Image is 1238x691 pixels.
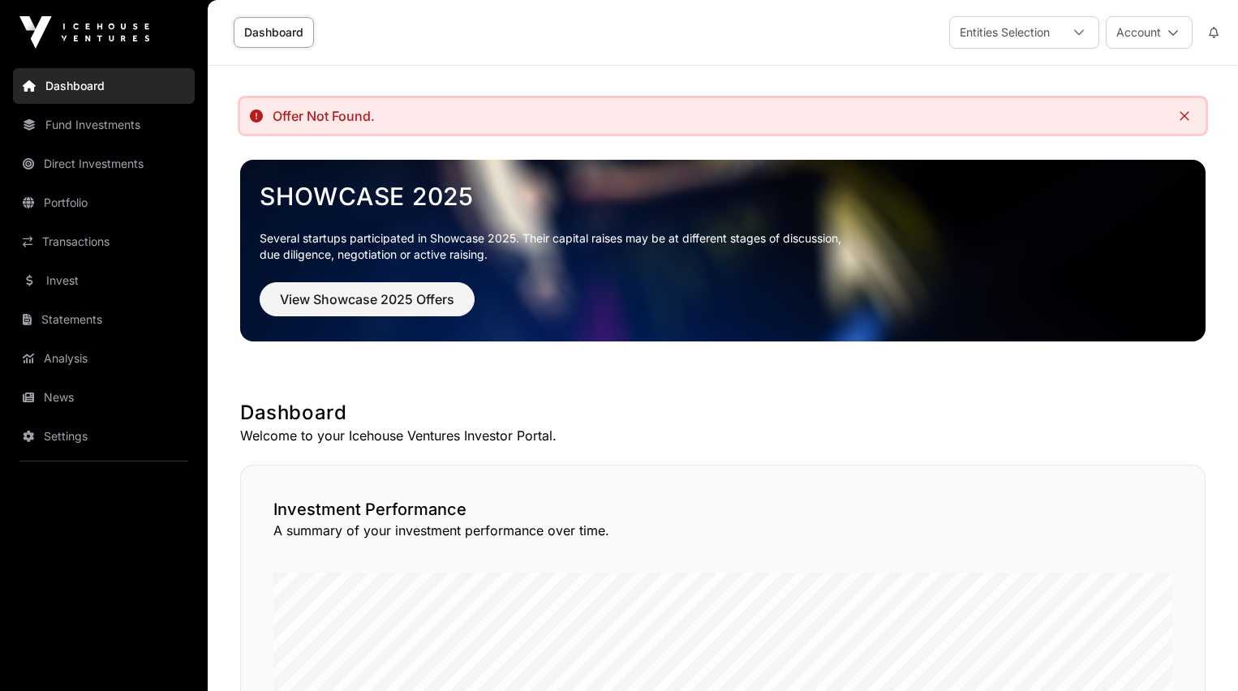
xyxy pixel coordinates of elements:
[13,341,195,376] a: Analysis
[260,282,475,316] button: View Showcase 2025 Offers
[13,263,195,298] a: Invest
[1173,105,1196,127] button: Close
[260,230,1186,263] p: Several startups participated in Showcase 2025. Their capital raises may be at different stages o...
[273,521,1172,540] p: A summary of your investment performance over time.
[260,182,1186,211] a: Showcase 2025
[273,108,375,124] div: Offer Not Found.
[950,17,1060,48] div: Entities Selection
[13,380,195,415] a: News
[280,290,454,309] span: View Showcase 2025 Offers
[13,418,195,454] a: Settings
[273,498,1172,521] h2: Investment Performance
[13,146,195,182] a: Direct Investments
[240,160,1206,341] img: Showcase 2025
[240,400,1206,426] h1: Dashboard
[13,224,195,260] a: Transactions
[13,302,195,337] a: Statements
[1106,16,1193,49] button: Account
[19,16,149,49] img: Icehouse Ventures Logo
[13,107,195,143] a: Fund Investments
[13,68,195,104] a: Dashboard
[13,185,195,221] a: Portfolio
[240,426,1206,445] p: Welcome to your Icehouse Ventures Investor Portal.
[234,17,314,48] a: Dashboard
[260,298,475,315] a: View Showcase 2025 Offers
